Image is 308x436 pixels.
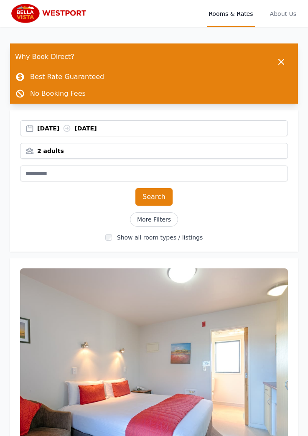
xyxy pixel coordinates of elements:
[117,234,203,241] label: Show all room types / listings
[30,72,104,82] p: Best Rate Guaranteed
[135,188,173,206] button: Search
[30,89,86,99] p: No Booking Fees
[10,3,90,23] img: Bella Vista Westport
[130,212,178,227] span: More Filters
[37,124,288,133] div: [DATE] [DATE]
[20,147,288,155] div: 2 adults
[15,48,74,65] span: Why Book Direct?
